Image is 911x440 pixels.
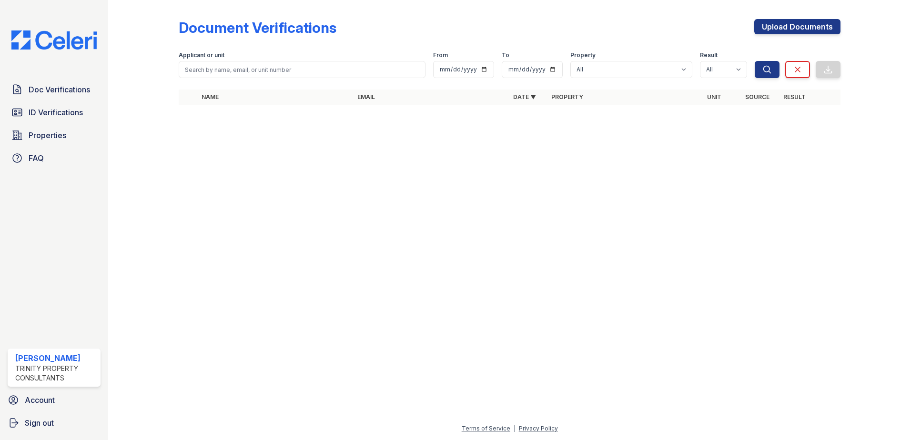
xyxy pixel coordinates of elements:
[25,417,54,429] span: Sign out
[462,425,510,432] a: Terms of Service
[15,364,97,383] div: Trinity Property Consultants
[8,126,101,145] a: Properties
[29,84,90,95] span: Doc Verifications
[502,51,509,59] label: To
[4,30,104,50] img: CE_Logo_Blue-a8612792a0a2168367f1c8372b55b34899dd931a85d93a1a3d3e32e68fde9ad4.png
[513,93,536,100] a: Date ▼
[754,19,840,34] a: Upload Documents
[8,103,101,122] a: ID Verifications
[179,61,425,78] input: Search by name, email, or unit number
[433,51,448,59] label: From
[29,107,83,118] span: ID Verifications
[202,93,219,100] a: Name
[29,130,66,141] span: Properties
[4,413,104,432] a: Sign out
[357,93,375,100] a: Email
[179,19,336,36] div: Document Verifications
[8,149,101,168] a: FAQ
[25,394,55,406] span: Account
[179,51,224,59] label: Applicant or unit
[29,152,44,164] span: FAQ
[871,402,901,430] iframe: chat widget
[783,93,806,100] a: Result
[707,93,721,100] a: Unit
[514,425,516,432] div: |
[700,51,718,59] label: Result
[519,425,558,432] a: Privacy Policy
[570,51,596,59] label: Property
[4,390,104,410] a: Account
[15,352,97,364] div: [PERSON_NAME]
[8,80,101,99] a: Doc Verifications
[551,93,583,100] a: Property
[745,93,769,100] a: Source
